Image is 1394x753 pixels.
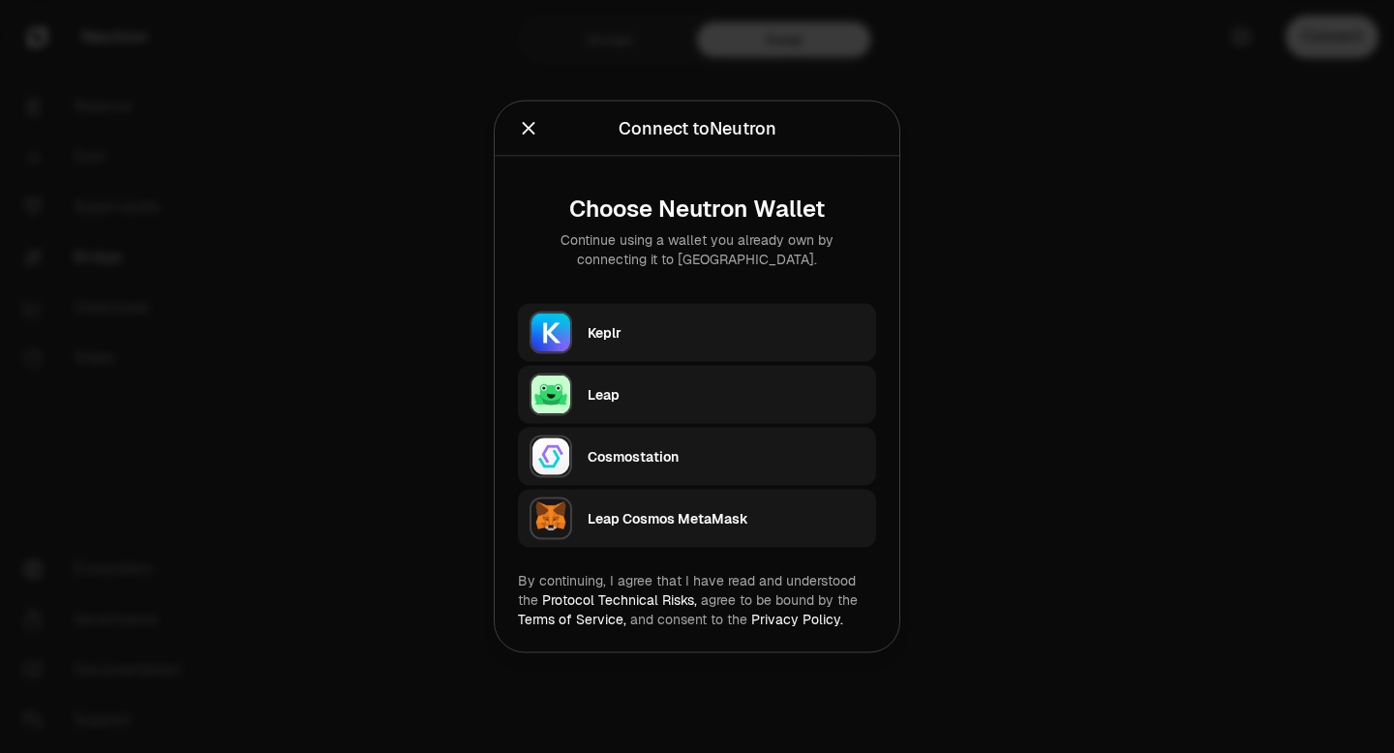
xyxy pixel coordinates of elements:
[588,447,864,467] div: Cosmostation
[518,490,876,548] button: Leap Cosmos MetaMaskLeap Cosmos MetaMask
[751,611,843,628] a: Privacy Policy.
[533,196,861,223] div: Choose Neutron Wallet
[619,115,776,142] div: Connect to Neutron
[588,323,864,343] div: Keplr
[518,366,876,424] button: LeapLeap
[588,509,864,528] div: Leap Cosmos MetaMask
[588,385,864,405] div: Leap
[518,428,876,486] button: CosmostationCosmostation
[530,497,572,540] img: Leap Cosmos MetaMask
[518,611,626,628] a: Terms of Service,
[530,374,572,416] img: Leap
[518,304,876,362] button: KeplrKeplr
[533,230,861,269] div: Continue using a wallet you already own by connecting it to [GEOGRAPHIC_DATA].
[518,115,539,142] button: Close
[518,571,876,629] div: By continuing, I agree that I have read and understood the agree to be bound by the and consent t...
[530,312,572,354] img: Keplr
[530,436,572,478] img: Cosmostation
[542,591,697,609] a: Protocol Technical Risks,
